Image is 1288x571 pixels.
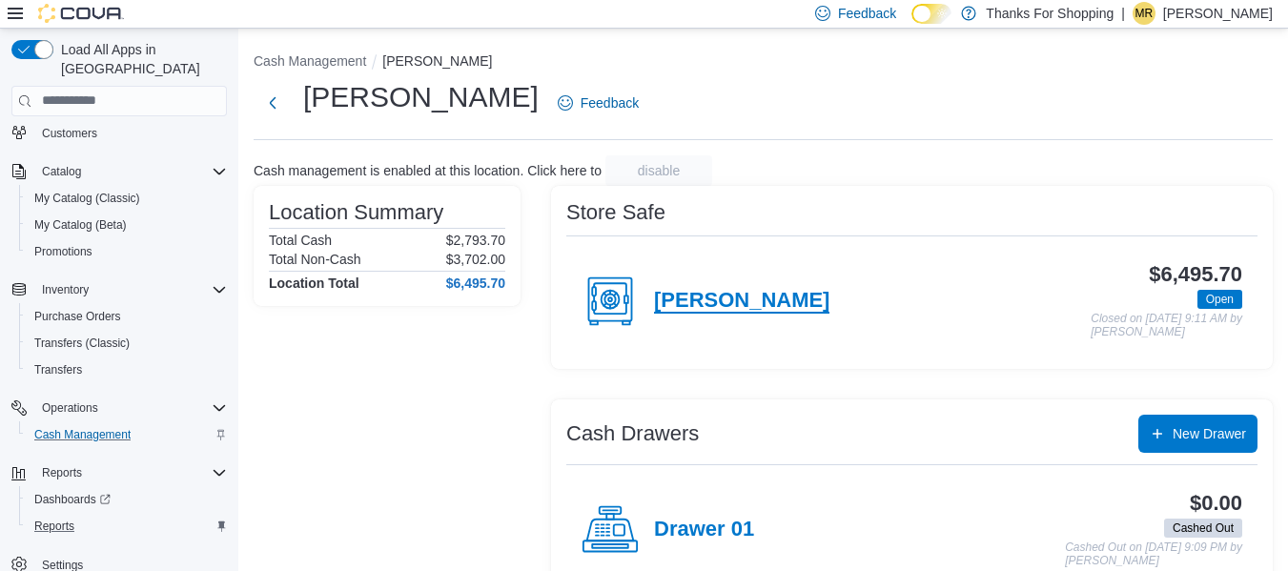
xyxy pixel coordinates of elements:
[27,240,227,263] span: Promotions
[19,513,235,540] button: Reports
[34,519,74,534] span: Reports
[1091,313,1242,338] p: Closed on [DATE] 9:11 AM by [PERSON_NAME]
[27,305,227,328] span: Purchase Orders
[19,421,235,448] button: Cash Management
[34,309,121,324] span: Purchase Orders
[1135,2,1154,25] span: MR
[638,161,680,180] span: disable
[654,289,829,314] h4: [PERSON_NAME]
[27,358,90,381] a: Transfers
[1190,492,1242,515] h3: $0.00
[446,252,505,267] p: $3,702.00
[34,160,89,183] button: Catalog
[1149,263,1242,286] h3: $6,495.70
[303,78,539,116] h1: [PERSON_NAME]
[254,84,292,122] button: Next
[27,187,148,210] a: My Catalog (Classic)
[269,252,361,267] h6: Total Non-Cash
[19,185,235,212] button: My Catalog (Classic)
[19,330,235,357] button: Transfers (Classic)
[34,217,127,233] span: My Catalog (Beta)
[53,40,227,78] span: Load All Apps in [GEOGRAPHIC_DATA]
[4,276,235,303] button: Inventory
[1065,541,1242,567] p: Cashed Out on [DATE] 9:09 PM by [PERSON_NAME]
[254,51,1273,74] nav: An example of EuiBreadcrumbs
[27,423,138,446] a: Cash Management
[34,160,227,183] span: Catalog
[34,427,131,442] span: Cash Management
[27,488,118,511] a: Dashboards
[1164,519,1242,538] span: Cashed Out
[34,461,90,484] button: Reports
[1206,291,1234,308] span: Open
[34,492,111,507] span: Dashboards
[42,400,98,416] span: Operations
[42,465,82,480] span: Reports
[27,332,137,355] a: Transfers (Classic)
[34,120,227,144] span: Customers
[34,362,82,377] span: Transfers
[1173,424,1246,443] span: New Drawer
[27,423,227,446] span: Cash Management
[382,53,492,69] button: [PERSON_NAME]
[605,155,712,186] button: disable
[1121,2,1125,25] p: |
[1197,290,1242,309] span: Open
[566,201,665,224] h3: Store Safe
[34,278,227,301] span: Inventory
[4,118,235,146] button: Customers
[42,282,89,297] span: Inventory
[19,238,235,265] button: Promotions
[986,2,1114,25] p: Thanks For Shopping
[27,515,227,538] span: Reports
[838,4,896,23] span: Feedback
[254,53,366,69] button: Cash Management
[27,332,227,355] span: Transfers (Classic)
[269,201,443,224] h3: Location Summary
[269,233,332,248] h6: Total Cash
[34,397,227,419] span: Operations
[566,422,699,445] h3: Cash Drawers
[42,126,97,141] span: Customers
[34,397,106,419] button: Operations
[254,163,602,178] p: Cash management is enabled at this location. Click here to
[581,93,639,112] span: Feedback
[34,336,130,351] span: Transfers (Classic)
[19,212,235,238] button: My Catalog (Beta)
[550,84,646,122] a: Feedback
[34,191,140,206] span: My Catalog (Classic)
[27,305,129,328] a: Purchase Orders
[27,187,227,210] span: My Catalog (Classic)
[1133,2,1155,25] div: Matt Richardson
[911,4,951,24] input: Dark Mode
[654,518,754,542] h4: Drawer 01
[1138,415,1257,453] button: New Drawer
[269,275,359,291] h4: Location Total
[446,233,505,248] p: $2,793.70
[4,158,235,185] button: Catalog
[911,24,912,25] span: Dark Mode
[34,244,92,259] span: Promotions
[27,488,227,511] span: Dashboards
[1173,520,1234,537] span: Cashed Out
[27,358,227,381] span: Transfers
[1163,2,1273,25] p: [PERSON_NAME]
[27,214,227,236] span: My Catalog (Beta)
[4,395,235,421] button: Operations
[19,486,235,513] a: Dashboards
[42,164,81,179] span: Catalog
[27,515,82,538] a: Reports
[34,278,96,301] button: Inventory
[34,461,227,484] span: Reports
[446,275,505,291] h4: $6,495.70
[27,240,100,263] a: Promotions
[4,459,235,486] button: Reports
[19,357,235,383] button: Transfers
[27,214,134,236] a: My Catalog (Beta)
[19,303,235,330] button: Purchase Orders
[38,4,124,23] img: Cova
[34,122,105,145] a: Customers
